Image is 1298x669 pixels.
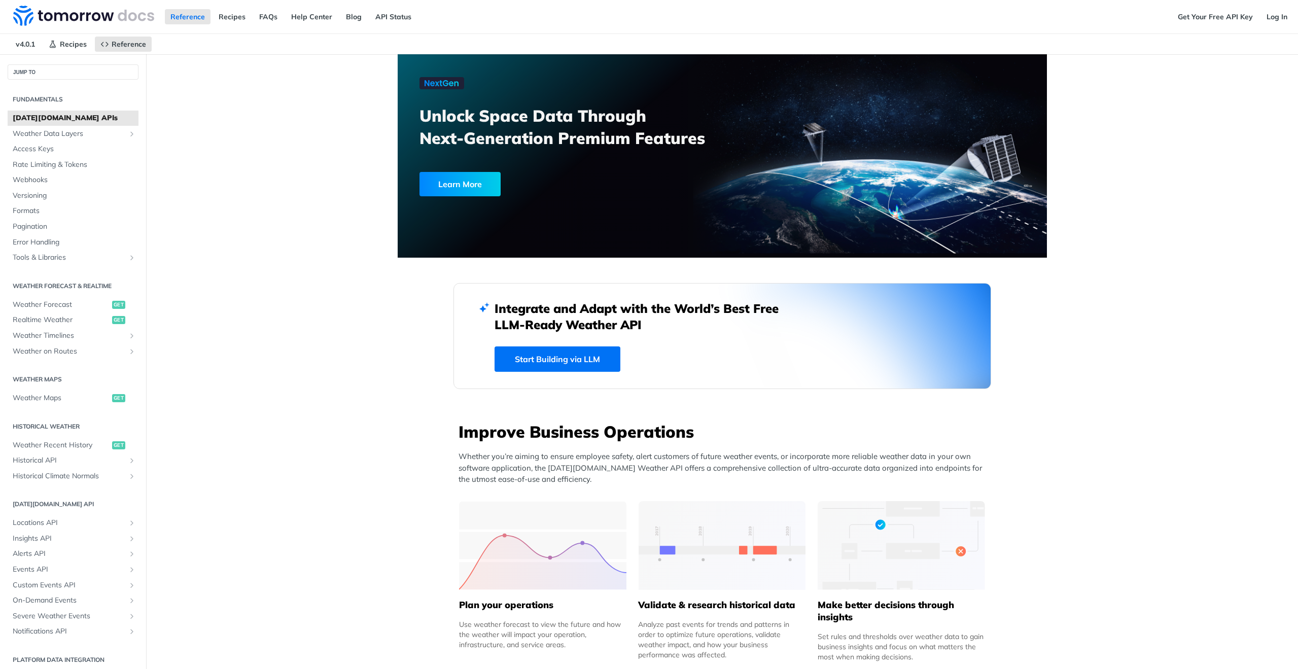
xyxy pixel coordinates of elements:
img: 13d7ca0-group-496-2.svg [639,501,806,590]
a: Realtime Weatherget [8,312,138,328]
a: [DATE][DOMAIN_NAME] APIs [8,111,138,126]
span: Events API [13,565,125,575]
a: Formats [8,203,138,219]
span: Notifications API [13,626,125,637]
span: On-Demand Events [13,595,125,606]
span: Weather Forecast [13,300,110,310]
a: Tools & LibrariesShow subpages for Tools & Libraries [8,250,138,265]
a: Access Keys [8,142,138,157]
div: Set rules and thresholds over weather data to gain business insights and focus on what matters th... [818,631,985,662]
button: Show subpages for Severe Weather Events [128,612,136,620]
span: Locations API [13,518,125,528]
h2: Platform DATA integration [8,655,138,664]
a: Get Your Free API Key [1172,9,1258,24]
a: Weather Forecastget [8,297,138,312]
a: Weather Recent Historyget [8,438,138,453]
h5: Make better decisions through insights [818,599,985,623]
a: Reference [165,9,211,24]
span: Access Keys [13,144,136,154]
span: Insights API [13,534,125,544]
a: Blog [340,9,367,24]
a: FAQs [254,9,283,24]
a: Weather on RoutesShow subpages for Weather on Routes [8,344,138,359]
span: Versioning [13,191,136,201]
div: Analyze past events for trends and patterns in order to optimize future operations, validate weat... [638,619,805,660]
a: Rate Limiting & Tokens [8,157,138,172]
button: Show subpages for Tools & Libraries [128,254,136,262]
span: Webhooks [13,175,136,185]
span: Tools & Libraries [13,253,125,263]
h2: Fundamentals [8,95,138,104]
button: Show subpages for Insights API [128,535,136,543]
span: Reference [112,40,146,49]
button: Show subpages for Locations API [128,519,136,527]
a: API Status [370,9,417,24]
h2: Weather Forecast & realtime [8,281,138,291]
a: Webhooks [8,172,138,188]
a: Weather Data LayersShow subpages for Weather Data Layers [8,126,138,142]
span: get [112,301,125,309]
span: Historical API [13,455,125,466]
h5: Validate & research historical data [638,599,805,611]
span: [DATE][DOMAIN_NAME] APIs [13,113,136,123]
h5: Plan your operations [459,599,626,611]
h2: Integrate and Adapt with the World’s Best Free LLM-Ready Weather API [495,300,794,333]
button: Show subpages for Weather Data Layers [128,130,136,138]
a: Reference [95,37,152,52]
a: Custom Events APIShow subpages for Custom Events API [8,578,138,593]
h3: Improve Business Operations [459,420,991,443]
a: Severe Weather EventsShow subpages for Severe Weather Events [8,609,138,624]
img: 39565e8-group-4962x.svg [459,501,626,590]
a: Help Center [286,9,338,24]
a: Alerts APIShow subpages for Alerts API [8,546,138,561]
button: Show subpages for Custom Events API [128,581,136,589]
img: a22d113-group-496-32x.svg [818,501,985,590]
span: Weather Recent History [13,440,110,450]
a: Pagination [8,219,138,234]
button: Show subpages for On-Demand Events [128,596,136,605]
a: Weather Mapsget [8,391,138,406]
h3: Unlock Space Data Through Next-Generation Premium Features [419,104,733,149]
a: Locations APIShow subpages for Locations API [8,515,138,531]
a: Insights APIShow subpages for Insights API [8,531,138,546]
span: Custom Events API [13,580,125,590]
span: Severe Weather Events [13,611,125,621]
div: Learn More [419,172,501,196]
img: NextGen [419,77,464,89]
span: Pagination [13,222,136,232]
a: Historical Climate NormalsShow subpages for Historical Climate Normals [8,469,138,484]
a: Events APIShow subpages for Events API [8,562,138,577]
span: get [112,316,125,324]
span: Weather Maps [13,393,110,403]
a: On-Demand EventsShow subpages for On-Demand Events [8,593,138,608]
a: Log In [1261,9,1293,24]
span: Alerts API [13,549,125,559]
button: Show subpages for Events API [128,566,136,574]
h2: Historical Weather [8,422,138,431]
a: Notifications APIShow subpages for Notifications API [8,624,138,639]
span: Historical Climate Normals [13,471,125,481]
a: Learn More [419,172,671,196]
p: Whether you’re aiming to ensure employee safety, alert customers of future weather events, or inc... [459,451,991,485]
a: Versioning [8,188,138,203]
a: Recipes [213,9,251,24]
a: Historical APIShow subpages for Historical API [8,453,138,468]
button: JUMP TO [8,64,138,80]
button: Show subpages for Historical Climate Normals [128,472,136,480]
img: Tomorrow.io Weather API Docs [13,6,154,26]
span: Weather Timelines [13,331,125,341]
span: v4.0.1 [10,37,41,52]
span: Recipes [60,40,87,49]
span: Weather Data Layers [13,129,125,139]
h2: Weather Maps [8,375,138,384]
span: Formats [13,206,136,216]
a: Start Building via LLM [495,346,620,372]
span: Weather on Routes [13,346,125,357]
span: get [112,441,125,449]
button: Show subpages for Notifications API [128,627,136,636]
a: Recipes [43,37,92,52]
span: Error Handling [13,237,136,248]
span: Realtime Weather [13,315,110,325]
a: Weather TimelinesShow subpages for Weather Timelines [8,328,138,343]
button: Show subpages for Historical API [128,456,136,465]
